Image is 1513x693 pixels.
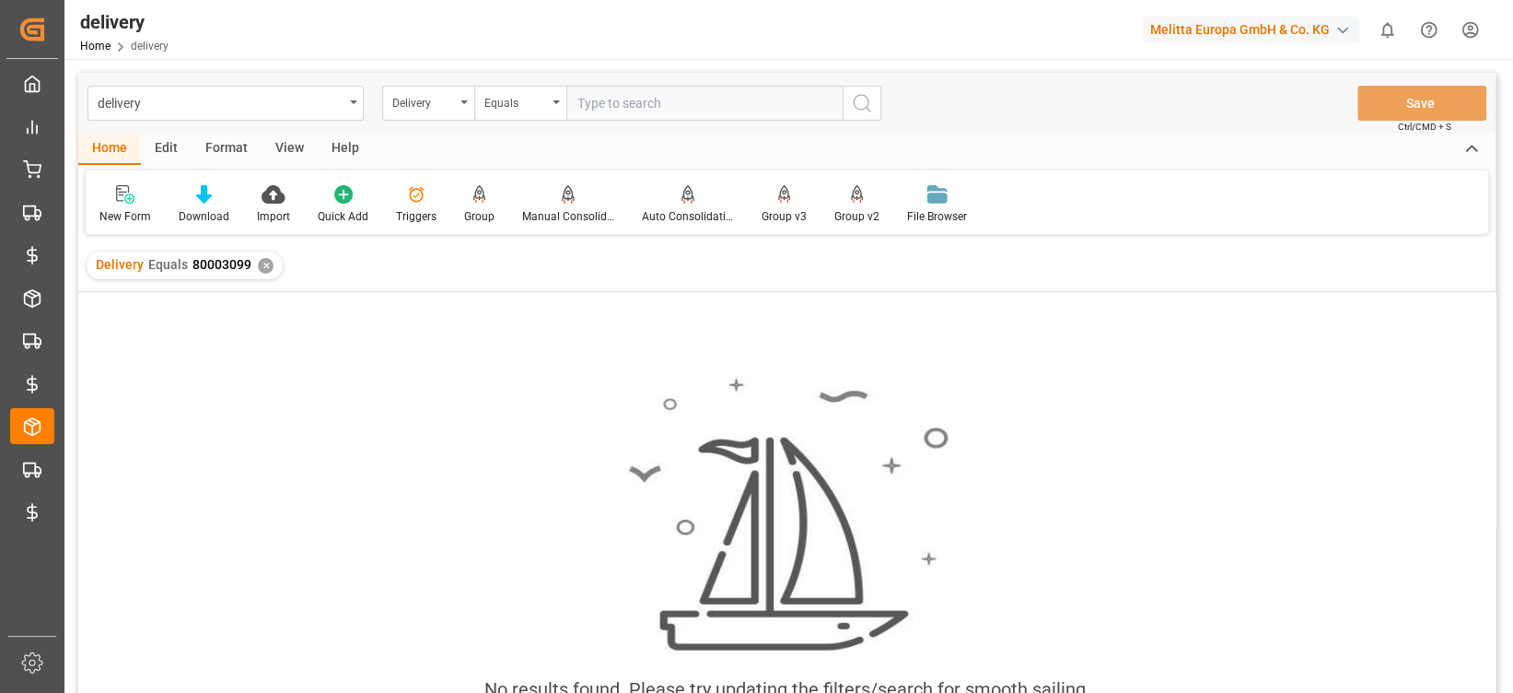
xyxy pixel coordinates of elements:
div: File Browser [907,208,967,225]
div: Quick Add [318,208,368,225]
button: search button [843,86,881,121]
div: Melitta Europa GmbH & Co. KG [1143,17,1359,43]
div: Auto Consolidation [642,208,734,225]
div: Group v3 [762,208,807,225]
div: ✕ [258,258,274,274]
img: smooth_sailing.jpeg [626,376,949,653]
div: Triggers [396,208,436,225]
span: Equals [148,257,188,272]
button: show 0 new notifications [1367,9,1408,51]
div: delivery [98,90,343,113]
div: Import [257,208,290,225]
span: Ctrl/CMD + S [1398,120,1451,134]
div: Group v2 [834,208,879,225]
button: open menu [474,86,566,121]
div: Edit [141,134,192,165]
button: open menu [382,86,474,121]
div: New Form [99,208,151,225]
div: Delivery [392,90,455,112]
button: Save [1357,86,1486,121]
span: 80003099 [192,257,251,272]
div: Group [464,208,495,225]
div: View [262,134,318,165]
button: Help Center [1408,9,1449,51]
div: Help [318,134,373,165]
button: open menu [87,86,364,121]
span: Delivery [96,257,144,272]
div: Download [179,208,229,225]
a: Home [80,40,111,53]
input: Type to search [566,86,843,121]
div: Format [192,134,262,165]
button: Melitta Europa GmbH & Co. KG [1143,12,1367,47]
div: delivery [80,8,169,36]
div: Equals [484,90,547,112]
div: Home [78,134,141,165]
div: Manual Consolidation [522,208,614,225]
